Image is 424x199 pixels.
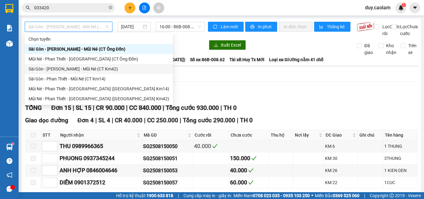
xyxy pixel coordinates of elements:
div: 150.000 [230,154,268,163]
input: Tìm tên, số ĐT hoặc mã đơn [34,4,107,11]
span: Kho nhận [384,42,399,56]
span: Thống kê [327,23,345,30]
span: 1 [403,3,405,7]
span: aim [156,6,161,10]
span: close-circle [109,6,112,9]
span: plus [128,6,132,10]
button: caret-down [409,2,420,13]
span: | [180,117,181,124]
div: Sài Gòn - Phan Thiết - Mũi Né (CT Ông Đồn) [25,44,173,54]
span: message [7,186,12,192]
td: SG2508150050 [142,140,193,152]
span: caret-down [412,5,418,11]
div: KM 6 [325,143,357,150]
span: Hỗ trợ kỹ thuật: [116,192,173,199]
img: solution-icon [6,25,13,31]
td: SG2508150057 [142,177,193,189]
button: bar-chartThống kê [314,22,350,32]
div: KM 22 [325,179,357,186]
div: Sài Gòn - [PERSON_NAME] - Mũi Né (CT Km42) [29,66,169,72]
span: TH 0 [223,104,237,111]
div: Sài Gòn - Phan Thiết - Mũi Né (CT Km14) [25,74,173,84]
span: Tổng cước 930.000 [166,104,219,111]
span: Trên xe [406,42,419,56]
span: Lọc Chưa cước [398,23,419,37]
li: (c) 2017 [52,29,85,37]
span: In phơi [258,23,272,30]
span: Làm mới [221,23,239,30]
div: SG2508150050 [143,142,192,150]
div: 40.000 [230,166,268,175]
div: Chọn tuyến [25,34,173,44]
div: Mũi Né - Phan Thiết - Sài Gòn (CT Km42) [25,94,173,104]
div: Mũi Né - Phan Thiết - [GEOGRAPHIC_DATA] (CT Ông Đồn) [29,56,169,62]
span: | [163,104,164,111]
span: notification [7,172,12,178]
span: CR 40.000 [115,117,142,124]
span: Tài xế: Huy Tx Mới [229,56,264,63]
span: ⚪️ [311,194,313,197]
span: TH 0 [240,117,253,124]
span: Đã giao [362,42,375,56]
div: THU 0989966365 [60,142,141,151]
td: SG2508150051 [142,152,193,165]
span: Sài Gòn - Phan Thiết - Mũi Né (CT Ông Đồn) [29,22,109,31]
span: SL 15 [76,104,91,111]
sup: 1 [402,3,406,7]
span: check [248,168,254,173]
td: SG2508150053 [142,165,193,177]
span: | [237,117,238,124]
span: | [93,104,94,111]
span: Đơn 4 [78,117,94,124]
b: [PERSON_NAME] [8,40,35,69]
th: Tên hàng [383,130,417,140]
span: download [214,43,218,48]
div: KM 26 [325,167,357,174]
span: | [126,104,128,111]
span: duy.caolam [360,4,395,11]
span: close-circle [109,5,112,11]
button: file-add [139,2,150,13]
span: TỔNG [25,104,42,111]
span: Số xe: 86B-008.62 [190,56,225,63]
span: Cung cấp máy in - giấy in: [183,192,232,199]
span: CC 250.000 [147,117,178,124]
span: Giao dọc đường [25,117,68,124]
strong: 1900 633 818 [147,193,173,198]
span: ĐC Giao [326,132,351,138]
img: 9k= [357,22,374,32]
button: plus [124,2,135,13]
span: Người nhận [60,132,136,138]
div: DIỄM 0901372512 [60,178,141,187]
button: aim [153,2,164,13]
span: bar-chart [319,25,324,29]
div: ANH HỢP 0846004646 [60,166,141,175]
span: copyright [390,193,394,198]
button: downloadXuất Excel [209,40,246,50]
span: | [73,104,74,111]
img: logo-vxr [5,4,13,13]
th: Chưa cước [229,130,269,140]
th: STT [41,130,59,140]
span: | [178,192,179,199]
div: 1 KIEN DEN [384,167,416,174]
button: syncLàm mới [208,22,244,32]
th: Cước rồi [193,130,229,140]
div: Mũi Né - Phan Thiết - [GEOGRAPHIC_DATA] ([GEOGRAPHIC_DATA] Km42) [29,95,169,102]
div: Sài Gòn - [PERSON_NAME] - Mũi Né (CT Ông Đồn) [29,46,169,52]
span: | [95,117,97,124]
span: Miền Bắc [315,192,359,199]
button: printerIn phơi [245,22,277,32]
span: printer [250,25,255,29]
div: KM 30 [325,155,357,162]
span: CR 90.000 [96,104,124,111]
span: CC 840.000 [129,104,161,111]
div: 3THUNG [384,155,416,162]
span: check [251,156,257,161]
strong: 0708 023 035 - 0935 103 250 [253,193,310,198]
div: PHUONG 0937345244 [60,154,141,163]
img: warehouse-icon [6,144,13,150]
strong: 0369 525 060 [333,193,359,198]
div: 40.000 [194,142,228,151]
div: 60.000 [230,178,268,187]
